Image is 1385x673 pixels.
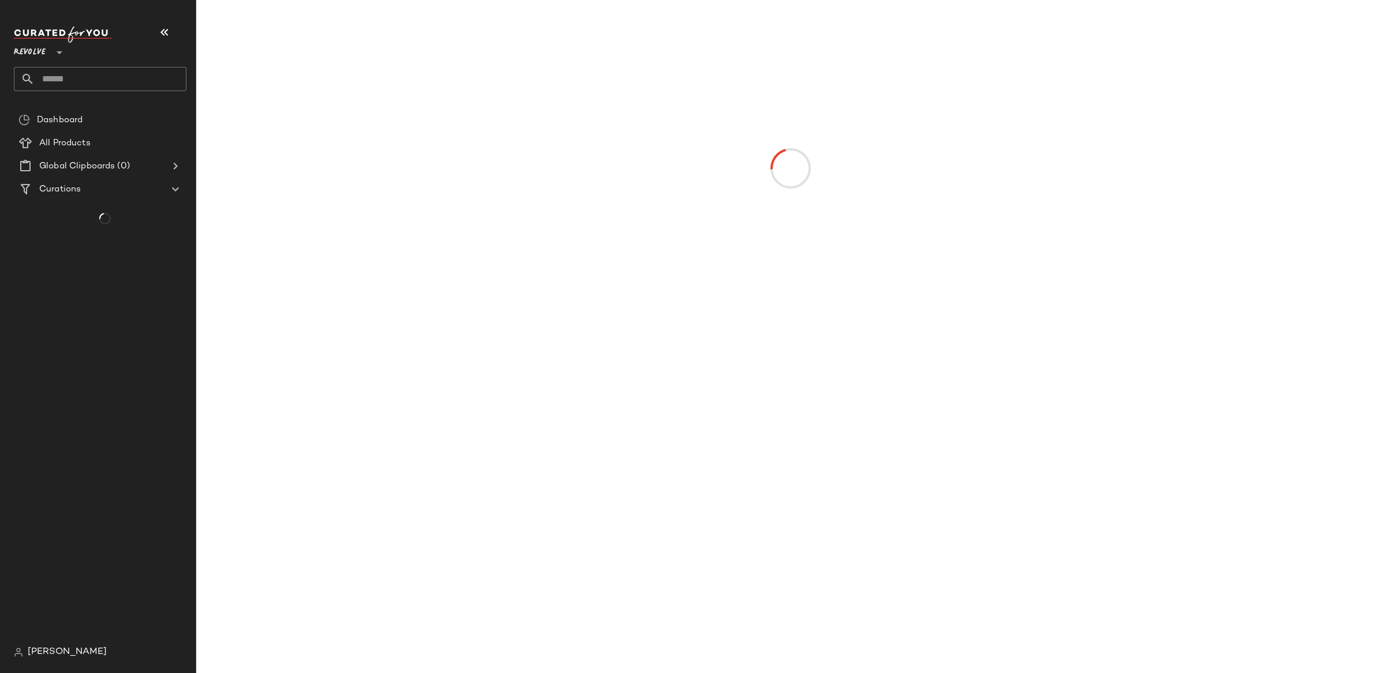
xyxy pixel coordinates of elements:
[28,645,107,659] span: [PERSON_NAME]
[39,137,91,150] span: All Products
[37,114,83,127] span: Dashboard
[115,160,129,173] span: (0)
[14,648,23,657] img: svg%3e
[14,39,46,60] span: Revolve
[14,27,112,43] img: cfy_white_logo.C9jOOHJF.svg
[39,160,115,173] span: Global Clipboards
[39,183,81,196] span: Curations
[18,114,30,126] img: svg%3e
